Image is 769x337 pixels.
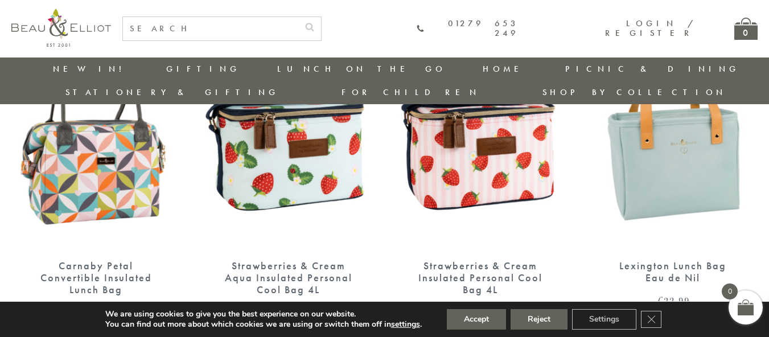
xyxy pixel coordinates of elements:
[511,309,568,330] button: Reject
[588,30,758,306] a: Lexington lunch bag eau de nil Lexington Lunch Bag Eau de Nil £22.99
[11,30,181,318] a: Carnaby Petal Convertible Insulated Lunch Bag £19.99
[31,260,161,295] div: Carnaby Petal Convertible Insulated Lunch Bag
[53,63,129,75] a: New in!
[277,63,446,75] a: Lunch On The Go
[722,283,738,299] span: 0
[417,19,519,39] a: 01279 653 249
[542,87,726,98] a: Shop by collection
[65,87,279,98] a: Stationery & Gifting
[123,17,298,40] input: SEARCH
[641,311,661,328] button: Close GDPR Cookie Banner
[396,30,566,249] img: Strawberries & Cream Insulated Personal Cool Bag 4L
[342,87,480,98] a: For Children
[396,30,566,318] a: Strawberries & Cream Insulated Personal Cool Bag 4L Strawberries & Cream Insulated Personal Cool ...
[204,30,373,249] img: Strawberries & Cream Aqua Insulated Personal Cool Bag 4L
[105,319,422,330] p: You can find out more about which cookies we are using or switch them off in .
[608,260,738,283] div: Lexington Lunch Bag Eau de Nil
[656,294,690,307] bdi: 22.99
[572,309,636,330] button: Settings
[166,63,240,75] a: Gifting
[224,260,353,295] div: Strawberries & Cream Aqua Insulated Personal Cool Bag 4L
[605,18,694,39] a: Login / Register
[656,294,664,307] span: £
[204,30,373,318] a: Strawberries & Cream Aqua Insulated Personal Cool Bag 4L Strawberries & Cream Aqua Insulated Pers...
[483,63,528,75] a: Home
[105,309,422,319] p: We are using cookies to give you the best experience on our website.
[588,30,758,249] img: Lexington lunch bag eau de nil
[391,319,420,330] button: settings
[447,309,506,330] button: Accept
[416,260,546,295] div: Strawberries & Cream Insulated Personal Cool Bag 4L
[11,9,111,47] img: logo
[734,18,758,40] a: 0
[565,63,739,75] a: Picnic & Dining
